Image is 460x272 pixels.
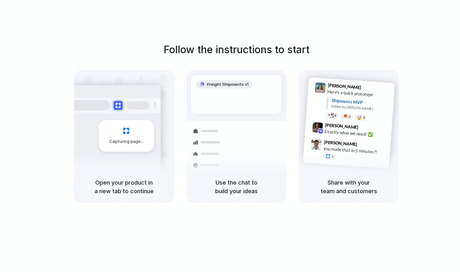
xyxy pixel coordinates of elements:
[328,82,361,91] span: [PERSON_NAME]
[324,128,388,139] div: Exactly what we need! ✅
[323,145,387,156] div: you made that in 5 minutes?!
[348,115,350,118] span: 5
[306,178,391,195] h5: Share with your team and customers
[363,116,365,119] span: 3
[357,115,362,120] div: 🤯
[323,138,357,148] span: [PERSON_NAME]
[82,178,167,195] h5: Open your product in a new tab to continue
[359,142,372,149] span: 9:47 AM
[325,121,358,130] span: [PERSON_NAME]
[331,97,390,107] div: Shipments MVP
[331,155,333,158] span: 1
[327,88,390,99] div: Here's a quick prototype
[331,103,390,112] div: Added by [PERSON_NAME]
[363,85,376,92] span: 9:41 AM
[207,81,249,88] span: Freight Shipments v1
[334,114,336,117] span: 8
[360,124,373,132] span: 9:42 AM
[194,178,279,195] h5: Use the chat to build your ideas
[163,42,310,57] h1: Follow the instructions to start
[109,138,144,145] span: Capturing page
